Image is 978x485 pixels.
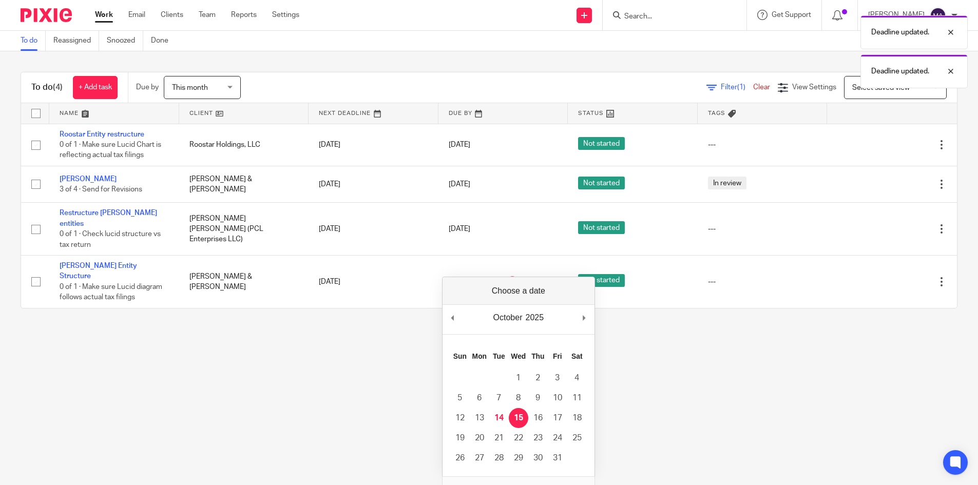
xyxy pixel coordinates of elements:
a: Restructure [PERSON_NAME] entities [60,209,157,227]
span: In review [708,177,746,189]
button: 3 [548,368,567,388]
button: 25 [567,428,587,448]
a: [PERSON_NAME] [60,176,117,183]
span: Not started [578,274,625,287]
button: 4 [567,368,587,388]
td: [PERSON_NAME] & [PERSON_NAME] [179,256,309,308]
span: Not started [578,177,625,189]
a: Reports [231,10,257,20]
a: + Add task [73,76,118,99]
div: 2025 [524,310,546,325]
button: 5 [450,388,470,408]
div: October [492,310,524,325]
span: Tags [708,110,725,116]
td: [DATE] [309,203,438,256]
button: 27 [470,448,489,468]
a: Work [95,10,113,20]
button: 6 [470,388,489,408]
button: 13 [470,408,489,428]
button: 19 [450,428,470,448]
td: Roostar Holdings, LLC [179,124,309,166]
button: 23 [528,428,548,448]
button: 30 [528,448,548,468]
button: 24 [548,428,567,448]
span: This month [172,84,208,91]
button: Next Month [579,310,589,325]
span: 0 of 1 · Check lucid structure vs tax return [60,230,161,248]
a: Settings [272,10,299,20]
abbr: Sunday [453,352,467,360]
span: 0 of 1 · Make sure Lucid Chart is reflecting actual tax filings [60,141,161,159]
abbr: Wednesday [511,352,526,360]
button: 17 [548,408,567,428]
button: 26 [450,448,470,468]
td: [DATE] [309,166,438,202]
button: 22 [509,428,528,448]
div: --- [708,140,817,150]
button: 2 [528,368,548,388]
div: --- [708,277,817,287]
button: 12 [450,408,470,428]
td: [PERSON_NAME] [PERSON_NAME] (PCL Enterprises LLC) [179,203,309,256]
a: Clients [161,10,183,20]
button: 1 [509,368,528,388]
button: 20 [470,428,489,448]
td: [DATE] [309,256,438,308]
a: Done [151,31,176,51]
span: Select saved view [852,84,910,91]
button: 21 [489,428,509,448]
div: --- [708,224,817,234]
a: Roostar Entity restructure [60,131,144,138]
p: Due by [136,82,159,92]
span: Not started [578,137,625,150]
abbr: Monday [472,352,487,360]
button: 11 [567,388,587,408]
a: Reassigned [53,31,99,51]
abbr: Thursday [531,352,544,360]
abbr: Saturday [571,352,583,360]
button: 7 [489,388,509,408]
button: 15 [509,408,528,428]
button: 28 [489,448,509,468]
a: Email [128,10,145,20]
span: Not started [578,221,625,234]
a: To do [21,31,46,51]
td: [DATE] [309,124,438,166]
span: [DATE] [449,225,470,232]
a: Snoozed [107,31,143,51]
a: Team [199,10,216,20]
h1: To do [31,82,63,93]
button: 16 [528,408,548,428]
button: 10 [548,388,567,408]
span: (4) [53,83,63,91]
button: 29 [509,448,528,468]
td: [PERSON_NAME] & [PERSON_NAME] [179,166,309,202]
p: Deadline updated. [871,66,929,76]
button: 31 [548,448,567,468]
button: 14 [489,408,509,428]
button: 8 [509,388,528,408]
span: 3 of 4 · Send for Revisions [60,186,142,193]
a: [PERSON_NAME] Entity Structure [60,262,137,280]
abbr: Friday [553,352,562,360]
button: Previous Month [448,310,458,325]
img: Pixie [21,8,72,22]
button: 18 [567,408,587,428]
img: svg%3E [930,7,946,24]
span: 0 of 1 · Make sure Lucid diagram follows actual tax filings [60,283,162,301]
button: 9 [528,388,548,408]
abbr: Tuesday [493,352,505,360]
span: [DATE] [449,141,470,148]
p: Deadline updated. [871,27,929,37]
span: [DATE] [449,181,470,188]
